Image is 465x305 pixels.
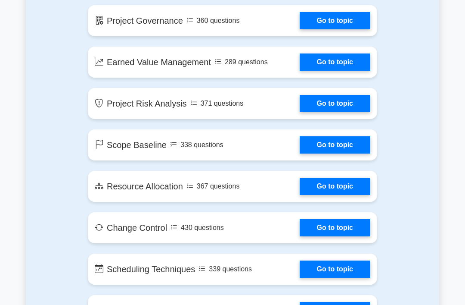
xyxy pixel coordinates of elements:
[300,219,370,236] a: Go to topic
[300,178,370,195] a: Go to topic
[300,136,370,154] a: Go to topic
[300,95,370,112] a: Go to topic
[300,261,370,278] a: Go to topic
[300,12,370,29] a: Go to topic
[300,53,370,71] a: Go to topic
